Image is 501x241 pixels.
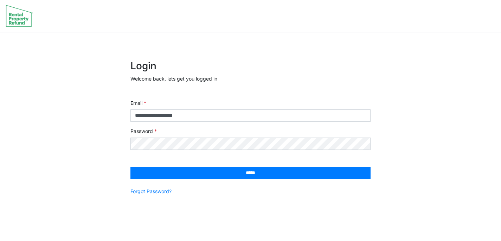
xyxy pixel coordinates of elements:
[130,75,371,82] p: Welcome back, lets get you logged in
[130,127,157,135] label: Password
[130,60,371,72] h2: Login
[130,99,146,107] label: Email
[130,188,172,195] a: Forgot Password?
[6,5,33,27] img: spp logo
